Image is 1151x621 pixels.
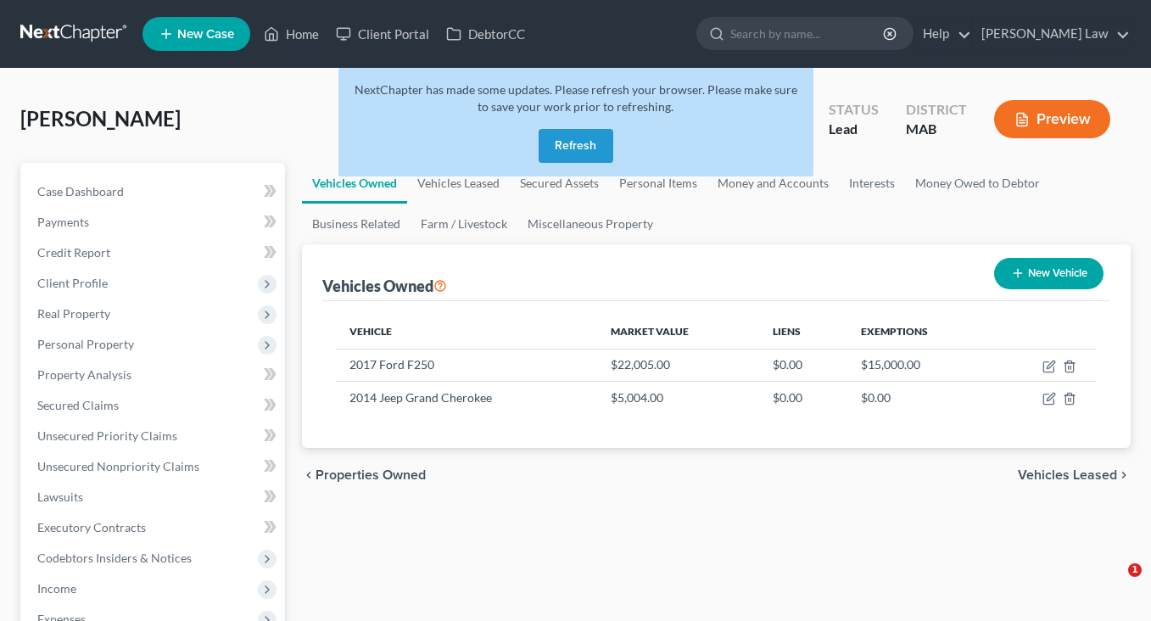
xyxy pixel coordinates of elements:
span: Payments [37,215,89,229]
a: Interests [839,163,905,204]
i: chevron_right [1117,468,1131,482]
span: [PERSON_NAME] [20,106,181,131]
button: Preview [994,100,1110,138]
i: chevron_left [302,468,316,482]
a: [PERSON_NAME] Law [973,19,1130,49]
span: Client Profile [37,276,108,290]
span: New Case [177,28,234,41]
a: Miscellaneous Property [517,204,663,244]
a: Client Portal [327,19,438,49]
a: Unsecured Nonpriority Claims [24,451,285,482]
div: MAB [906,120,967,139]
span: 1 [1128,563,1142,577]
div: Lead [829,120,879,139]
button: chevron_left Properties Owned [302,468,426,482]
iframe: Intercom live chat [1093,563,1134,604]
span: Credit Report [37,245,110,260]
th: Liens [759,315,846,349]
td: 2014 Jeep Grand Cherokee [336,382,597,414]
span: Properties Owned [316,468,426,482]
a: Case Dashboard [24,176,285,207]
td: $0.00 [847,382,992,414]
span: Vehicles Leased [1018,468,1117,482]
a: Business Related [302,204,411,244]
div: Status [829,100,879,120]
span: Secured Claims [37,398,119,412]
span: Codebtors Insiders & Notices [37,551,192,565]
a: Vehicles Owned [302,163,407,204]
a: Credit Report [24,238,285,268]
th: Exemptions [847,315,992,349]
input: Search by name... [730,18,886,49]
span: Property Analysis [37,367,131,382]
span: Lawsuits [37,490,83,504]
span: Executory Contracts [37,520,146,534]
span: Unsecured Priority Claims [37,428,177,443]
td: $0.00 [759,349,846,381]
a: DebtorCC [438,19,534,49]
a: Farm / Livestock [411,204,517,244]
a: Payments [24,207,285,238]
div: Vehicles Owned [322,276,447,296]
th: Vehicle [336,315,597,349]
button: Vehicles Leased chevron_right [1018,468,1131,482]
a: Money Owed to Debtor [905,163,1050,204]
a: Property Analysis [24,360,285,390]
td: $15,000.00 [847,349,992,381]
td: $22,005.00 [597,349,759,381]
span: Case Dashboard [37,184,124,199]
a: Secured Claims [24,390,285,421]
span: NextChapter has made some updates. Please refresh your browser. Please make sure to save your wor... [355,82,797,114]
button: Refresh [539,129,613,163]
td: $5,004.00 [597,382,759,414]
button: New Vehicle [994,258,1104,289]
td: $0.00 [759,382,846,414]
span: Income [37,581,76,596]
td: 2017 Ford F250 [336,349,597,381]
span: Unsecured Nonpriority Claims [37,459,199,473]
a: Home [255,19,327,49]
div: District [906,100,967,120]
a: Lawsuits [24,482,285,512]
span: Real Property [37,306,110,321]
a: Executory Contracts [24,512,285,543]
a: Unsecured Priority Claims [24,421,285,451]
span: Personal Property [37,337,134,351]
th: Market Value [597,315,759,349]
a: Help [914,19,971,49]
